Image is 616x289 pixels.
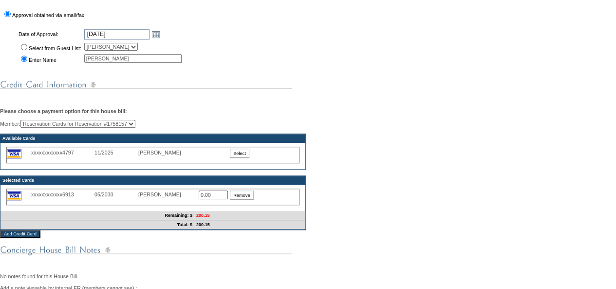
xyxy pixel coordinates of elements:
[18,28,82,40] td: Date of Approval:
[230,191,254,200] input: Remove
[29,57,56,63] label: Enter Name
[0,134,305,143] td: Available Cards
[138,192,187,197] div: [PERSON_NAME]
[12,12,84,18] label: Approval obtained via email/fax
[194,220,305,230] td: 200.15
[31,150,94,155] div: xxxxxxxxxxxx4797
[94,192,138,197] div: 05/2030
[7,149,21,158] img: icon_cc_visa.gif
[31,192,94,197] div: xxxxxxxxxxxx6913
[7,191,21,200] img: icon_cc_visa.gif
[150,29,161,39] a: Open the calendar popup.
[94,150,138,155] div: 11/2025
[230,149,249,158] input: Select
[194,211,305,220] td: 200.15
[138,150,187,155] div: [PERSON_NAME]
[29,45,81,51] label: Select from Guest List:
[0,211,194,220] td: Remaining: $
[0,176,305,185] td: Selected Cards
[0,220,194,230] td: Total: $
